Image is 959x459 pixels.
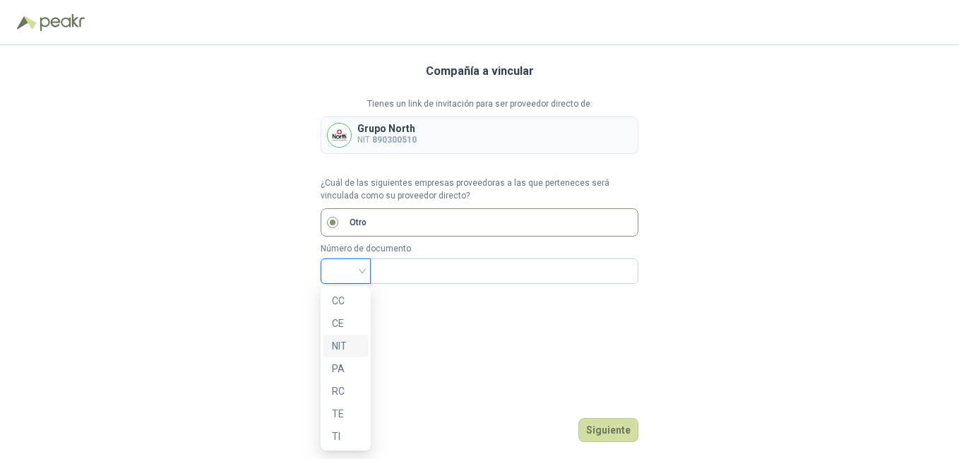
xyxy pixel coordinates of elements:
[350,216,367,229] p: Otro
[332,406,359,422] div: TE
[332,316,359,331] div: CE
[323,312,368,335] div: CE
[323,290,368,312] div: CC
[332,383,359,399] div: RC
[426,62,534,81] h3: Compañía a vincular
[321,177,638,203] p: ¿Cuál de las siguientes empresas proveedoras a las que perteneces será vinculada como su proveedo...
[323,403,368,425] div: TE
[17,16,37,30] img: Logo
[332,429,359,444] div: TI
[332,293,359,309] div: CC
[40,14,85,31] img: Peakr
[578,418,638,442] button: Siguiente
[321,242,638,256] p: Número de documento
[328,124,351,147] img: Company Logo
[321,97,638,111] p: Tienes un link de invitación para ser proveedor directo de:
[332,361,359,376] div: PA
[323,357,368,380] div: PA
[323,335,368,357] div: NIT
[323,380,368,403] div: RC
[357,133,417,147] p: NIT
[357,124,417,133] p: Grupo North
[332,338,359,354] div: NIT
[372,135,417,145] b: 890300510
[323,425,368,448] div: TI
